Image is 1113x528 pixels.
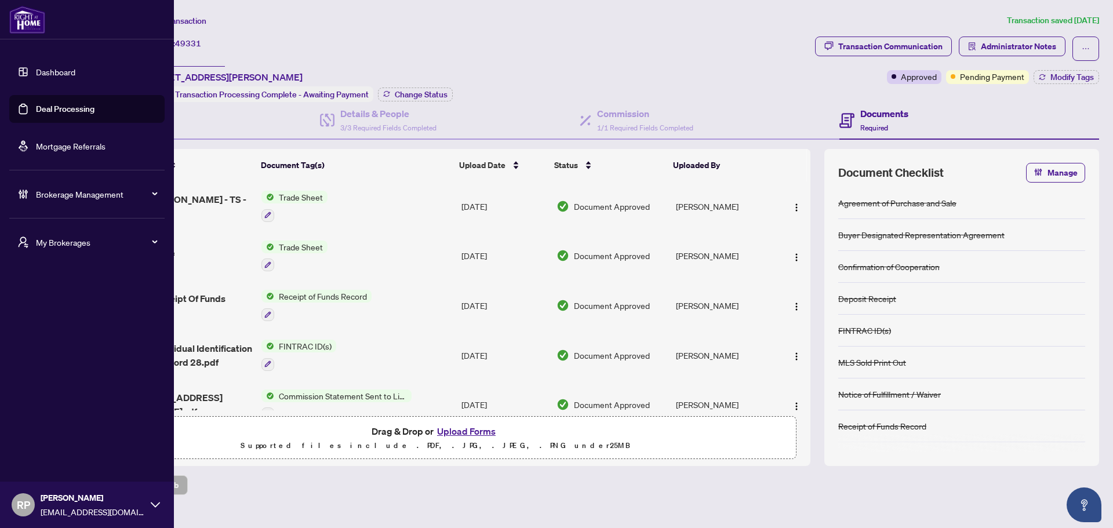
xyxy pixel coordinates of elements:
[459,159,505,172] span: Upload Date
[82,439,789,453] p: Supported files include .PDF, .JPG, .JPEG, .PNG under 25 MB
[1050,73,1094,81] span: Modify Tags
[787,395,806,414] button: Logo
[671,330,777,380] td: [PERSON_NAME]
[550,149,668,181] th: Status
[144,16,206,26] span: View Transaction
[556,249,569,262] img: Document Status
[792,402,801,411] img: Logo
[9,6,45,34] img: logo
[792,302,801,311] img: Logo
[36,67,75,77] a: Dashboard
[574,349,650,362] span: Document Approved
[144,86,373,102] div: Status:
[107,292,252,319] span: FINTRAC - Receipt Of Funds Record 19.pdf
[1034,70,1099,84] button: Modify Tags
[261,389,274,402] img: Status Icon
[792,203,801,212] img: Logo
[256,149,455,181] th: Document Tag(s)
[671,181,777,231] td: [PERSON_NAME]
[554,159,578,172] span: Status
[457,380,552,430] td: [DATE]
[395,90,448,99] span: Change Status
[340,123,437,132] span: 3/3 Required Fields Completed
[1026,163,1085,183] button: Manage
[838,260,940,273] div: Confirmation of Cooperation
[668,149,773,181] th: Uploaded By
[981,37,1056,56] span: Administrator Notes
[556,349,569,362] img: Document Status
[838,37,943,56] div: Transaction Communication
[574,249,650,262] span: Document Approved
[36,188,157,201] span: Brokerage Management
[597,107,693,121] h4: Commission
[261,241,328,272] button: Status IconTrade Sheet
[556,299,569,312] img: Document Status
[574,299,650,312] span: Document Approved
[860,123,888,132] span: Required
[457,281,552,330] td: [DATE]
[144,70,303,84] span: [STREET_ADDRESS][PERSON_NAME]
[274,290,372,303] span: Receipt of Funds Record
[838,388,941,400] div: Notice of Fulfillment / Waiver
[372,424,499,439] span: Drag & Drop or
[274,340,336,352] span: FINTRAC ID(s)
[36,104,94,114] a: Deal Processing
[107,341,252,369] span: FINTRAC - Individual Identification Information Record 28.pdf
[36,236,157,249] span: My Brokerages
[787,346,806,365] button: Logo
[261,389,412,421] button: Status IconCommission Statement Sent to Listing Brokerage
[574,398,650,411] span: Document Approved
[671,281,777,330] td: [PERSON_NAME]
[1082,45,1090,53] span: ellipsis
[261,191,328,222] button: Status IconTrade Sheet
[792,253,801,262] img: Logo
[787,246,806,265] button: Logo
[36,141,106,151] a: Mortgage Referrals
[261,290,274,303] img: Status Icon
[107,192,252,220] span: 1406-65 [PERSON_NAME] - TS - Signed .pdf
[787,197,806,216] button: Logo
[454,149,550,181] th: Upload Date
[838,420,926,432] div: Receipt of Funds Record
[838,196,956,209] div: Agreement of Purchase and Sale
[102,149,256,181] th: (12) File Name
[41,505,145,518] span: [EMAIL_ADDRESS][DOMAIN_NAME]
[457,330,552,380] td: [DATE]
[175,38,201,49] span: 49331
[901,70,937,83] span: Approved
[792,352,801,361] img: Logo
[17,236,29,248] span: user-switch
[968,42,976,50] span: solution
[787,296,806,315] button: Logo
[1047,163,1078,182] span: Manage
[815,37,952,56] button: Transaction Communication
[434,424,499,439] button: Upload Forms
[75,417,796,460] span: Drag & Drop orUpload FormsSupported files include .PDF, .JPG, .JPEG, .PNG under25MB
[1067,487,1101,522] button: Open asap
[457,181,552,231] td: [DATE]
[261,191,274,203] img: Status Icon
[671,380,777,430] td: [PERSON_NAME]
[860,107,908,121] h4: Documents
[838,324,891,337] div: FINTRAC ID(s)
[556,200,569,213] img: Document Status
[574,200,650,213] span: Document Approved
[597,123,693,132] span: 1/1 Required Fields Completed
[960,70,1024,83] span: Pending Payment
[838,228,1005,241] div: Buyer Designated Representation Agreement
[838,356,906,369] div: MLS Sold Print Out
[261,241,274,253] img: Status Icon
[556,398,569,411] img: Document Status
[838,165,944,181] span: Document Checklist
[959,37,1065,56] button: Administrator Notes
[274,389,412,402] span: Commission Statement Sent to Listing Brokerage
[261,290,372,321] button: Status IconReceipt of Funds Record
[274,191,328,203] span: Trade Sheet
[107,391,252,418] span: 1406-[STREET_ADDRESS][PERSON_NAME]pdf
[41,491,145,504] span: [PERSON_NAME]
[175,89,369,100] span: Transaction Processing Complete - Awaiting Payment
[274,241,328,253] span: Trade Sheet
[671,231,777,281] td: [PERSON_NAME]
[17,497,30,513] span: RP
[378,88,453,101] button: Change Status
